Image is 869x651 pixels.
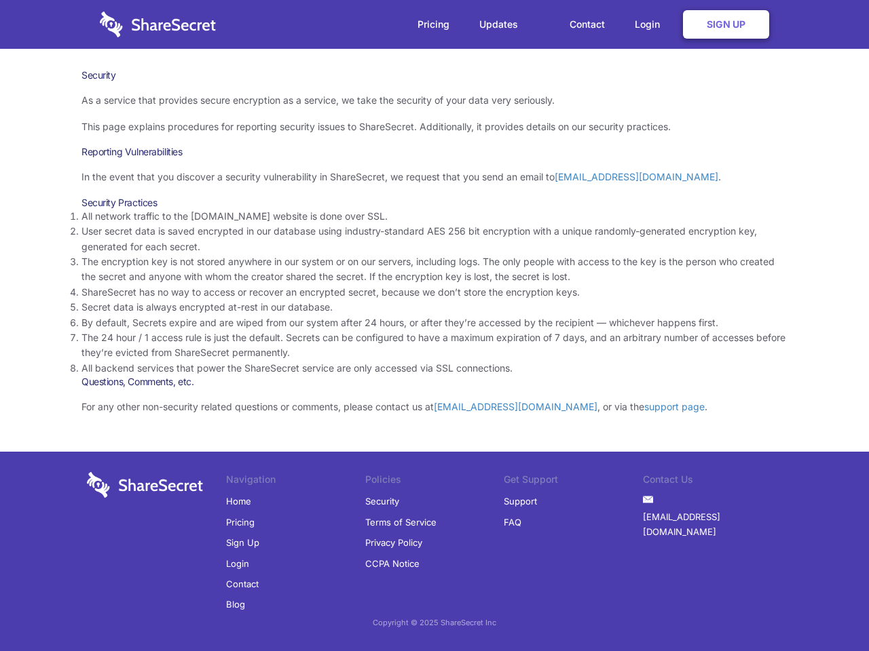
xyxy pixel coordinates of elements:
[81,361,788,376] li: All backend services that power the ShareSecret service are only accessed via SSL connections.
[226,512,255,532] a: Pricing
[226,472,365,491] li: Navigation
[365,472,504,491] li: Policies
[365,532,422,553] a: Privacy Policy
[81,119,788,134] p: This page explains procedures for reporting security issues to ShareSecret. Additionally, it prov...
[81,197,788,209] h3: Security Practices
[555,171,718,182] a: [EMAIL_ADDRESS][DOMAIN_NAME]
[81,93,788,108] p: As a service that provides secure encryption as a service, we take the security of your data very...
[81,300,788,315] li: Secret data is always encrypted at-rest in our database.
[404,3,463,45] a: Pricing
[81,209,788,224] li: All network traffic to the [DOMAIN_NAME] website is done over SSL.
[81,224,788,254] li: User secret data is saved encrypted in our database using industry-standard AES 256 bit encryptio...
[434,401,597,412] a: [EMAIL_ADDRESS][DOMAIN_NAME]
[504,472,643,491] li: Get Support
[81,254,788,285] li: The encryption key is not stored anywhere in our system or on our servers, including logs. The on...
[621,3,680,45] a: Login
[683,10,769,39] a: Sign Up
[643,472,782,491] li: Contact Us
[81,399,788,414] p: For any other non-security related questions or comments, please contact us at , or via the .
[81,376,788,388] h3: Questions, Comments, etc.
[504,512,521,532] a: FAQ
[81,146,788,158] h3: Reporting Vulnerabilities
[81,330,788,361] li: The 24 hour / 1 access rule is just the default. Secrets can be configured to have a maximum expi...
[226,532,259,553] a: Sign Up
[226,594,245,614] a: Blog
[643,507,782,542] a: [EMAIL_ADDRESS][DOMAIN_NAME]
[226,491,251,511] a: Home
[644,401,705,412] a: support page
[81,69,788,81] h1: Security
[365,553,420,574] a: CCPA Notice
[226,553,249,574] a: Login
[226,574,259,594] a: Contact
[81,315,788,330] li: By default, Secrets expire and are wiped from our system after 24 hours, or after they’re accesse...
[365,512,437,532] a: Terms of Service
[81,285,788,300] li: ShareSecret has no way to access or recover an encrypted secret, because we don’t store the encry...
[81,170,788,184] p: In the event that you discover a security vulnerability in ShareSecret, we request that you send ...
[556,3,618,45] a: Contact
[365,491,399,511] a: Security
[504,491,537,511] a: Support
[87,472,203,498] img: logo-wordmark-white-trans-d4663122ce5f474addd5e946df7df03e33cb6a1c49d2221995e7729f52c070b2.svg
[100,12,216,37] img: logo-wordmark-white-trans-d4663122ce5f474addd5e946df7df03e33cb6a1c49d2221995e7729f52c070b2.svg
